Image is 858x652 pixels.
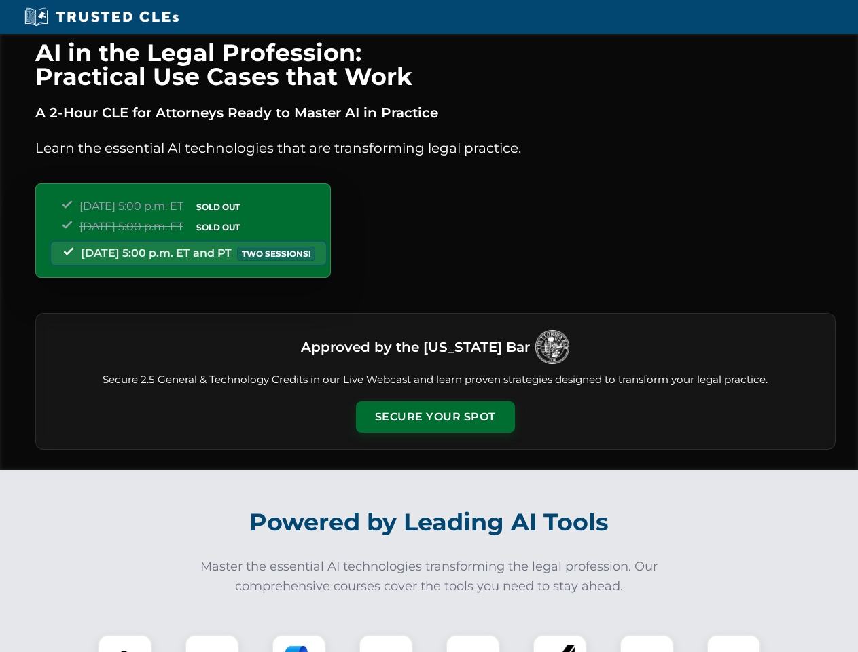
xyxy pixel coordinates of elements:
p: A 2-Hour CLE for Attorneys Ready to Master AI in Practice [35,102,836,124]
h3: Approved by the [US_STATE] Bar [301,335,530,359]
p: Secure 2.5 General & Technology Credits in our Live Webcast and learn proven strategies designed ... [52,372,819,388]
h2: Powered by Leading AI Tools [53,499,806,546]
p: Master the essential AI technologies transforming the legal profession. Our comprehensive courses... [192,557,667,596]
p: Learn the essential AI technologies that are transforming legal practice. [35,137,836,159]
span: SOLD OUT [192,220,245,234]
img: Trusted CLEs [20,7,183,27]
span: SOLD OUT [192,200,245,214]
span: [DATE] 5:00 p.m. ET [79,220,183,233]
h1: AI in the Legal Profession: Practical Use Cases that Work [35,41,836,88]
button: Secure Your Spot [356,401,515,433]
img: Logo [535,330,569,364]
span: [DATE] 5:00 p.m. ET [79,200,183,213]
